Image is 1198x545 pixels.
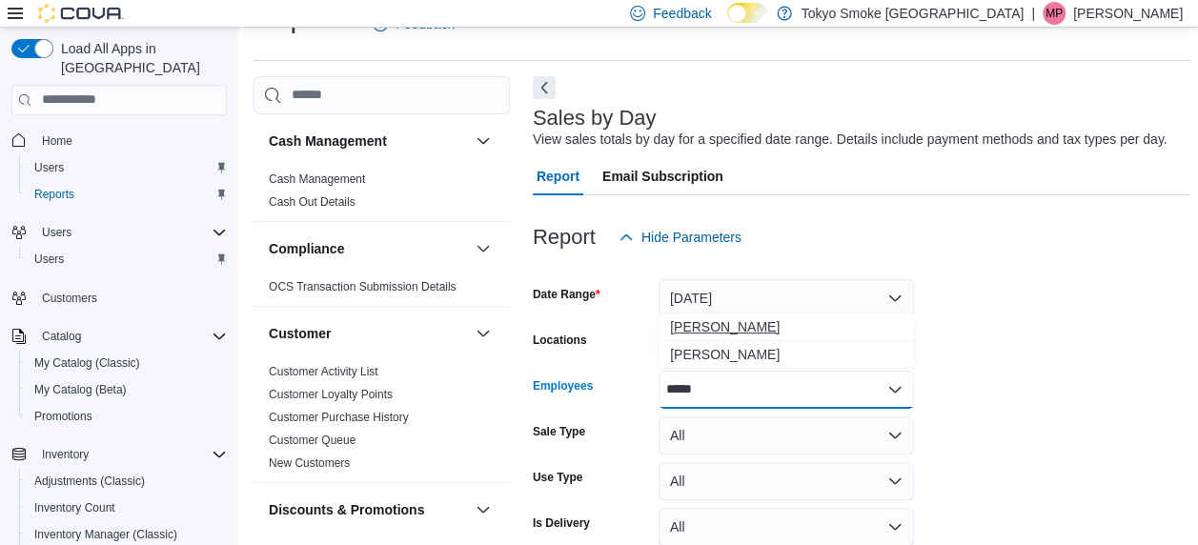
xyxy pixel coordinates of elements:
[42,447,89,462] span: Inventory
[533,287,600,302] label: Date Range
[34,325,227,348] span: Catalog
[34,382,127,397] span: My Catalog (Beta)
[641,228,741,247] span: Hide Parameters
[19,376,234,403] button: My Catalog (Beta)
[269,131,387,151] h3: Cash Management
[4,219,234,246] button: Users
[27,183,227,206] span: Reports
[19,468,234,495] button: Adjustments (Classic)
[472,237,495,260] button: Compliance
[34,221,227,244] span: Users
[34,527,177,542] span: Inventory Manager (Classic)
[27,352,148,374] a: My Catalog (Classic)
[27,470,152,493] a: Adjustments (Classic)
[1073,2,1183,25] p: [PERSON_NAME]
[269,131,468,151] button: Cash Management
[670,317,903,336] span: [PERSON_NAME]
[42,133,72,149] span: Home
[269,500,424,519] h3: Discounts & Promotions
[269,172,365,187] span: Cash Management
[38,4,124,23] img: Cova
[42,225,71,240] span: Users
[34,252,64,267] span: Users
[659,462,914,500] button: All
[34,355,140,371] span: My Catalog (Classic)
[269,279,457,294] span: OCS Transaction Submission Details
[34,474,145,489] span: Adjustments (Classic)
[34,325,89,348] button: Catalog
[4,323,234,350] button: Catalog
[19,181,234,208] button: Reports
[269,364,378,379] span: Customer Activity List
[269,195,355,209] a: Cash Out Details
[659,313,914,341] button: Jonas Backlund
[269,239,344,258] h3: Compliance
[659,313,914,369] div: Choose from the following options
[19,246,234,272] button: Users
[472,322,495,345] button: Customer
[34,221,79,244] button: Users
[19,495,234,521] button: Inventory Count
[269,388,393,401] a: Customer Loyalty Points
[42,291,97,306] span: Customers
[27,405,100,428] a: Promotions
[533,333,587,348] label: Locations
[537,157,579,195] span: Report
[659,416,914,454] button: All
[727,3,767,23] input: Dark Mode
[269,194,355,210] span: Cash Out Details
[269,387,393,402] span: Customer Loyalty Points
[27,352,227,374] span: My Catalog (Classic)
[602,157,723,195] span: Email Subscription
[802,2,1025,25] p: Tokyo Smoke [GEOGRAPHIC_DATA]
[653,4,711,23] span: Feedback
[27,248,227,271] span: Users
[269,434,355,447] a: Customer Queue
[659,279,914,317] button: [DATE]
[254,275,510,306] div: Compliance
[34,500,115,515] span: Inventory Count
[34,160,64,175] span: Users
[472,130,495,152] button: Cash Management
[533,424,585,439] label: Sale Type
[34,409,92,424] span: Promotions
[1043,2,1066,25] div: Mark Patafie
[34,286,227,310] span: Customers
[27,496,227,519] span: Inventory Count
[269,324,331,343] h3: Customer
[27,496,123,519] a: Inventory Count
[42,329,81,344] span: Catalog
[533,130,1168,150] div: View sales totals by day for a specified date range. Details include payment methods and tax type...
[34,443,227,466] span: Inventory
[27,378,134,401] a: My Catalog (Beta)
[254,168,510,221] div: Cash Management
[4,441,234,468] button: Inventory
[533,515,590,531] label: Is Delivery
[27,405,227,428] span: Promotions
[269,411,409,424] a: Customer Purchase History
[269,433,355,448] span: Customer Queue
[27,183,82,206] a: Reports
[670,345,903,364] span: [PERSON_NAME]
[269,500,468,519] button: Discounts & Promotions
[1031,2,1035,25] p: |
[34,443,96,466] button: Inventory
[611,218,749,256] button: Hide Parameters
[27,470,227,493] span: Adjustments (Classic)
[659,341,914,369] button: Jonas Putt
[269,365,378,378] a: Customer Activity List
[27,156,71,179] a: Users
[27,156,227,179] span: Users
[19,350,234,376] button: My Catalog (Classic)
[533,107,657,130] h3: Sales by Day
[269,172,365,186] a: Cash Management
[269,456,350,470] a: New Customers
[4,284,234,312] button: Customers
[533,378,593,394] label: Employees
[472,498,495,521] button: Discounts & Promotions
[269,239,468,258] button: Compliance
[1046,2,1063,25] span: MP
[533,76,556,99] button: Next
[34,187,74,202] span: Reports
[269,410,409,425] span: Customer Purchase History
